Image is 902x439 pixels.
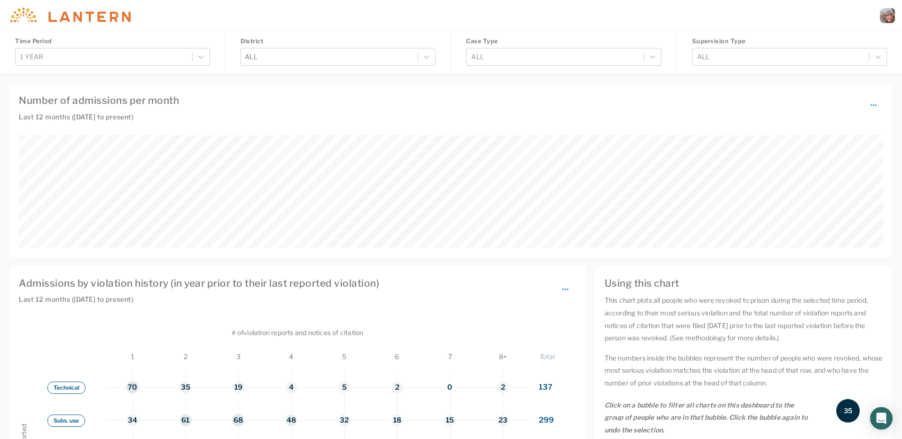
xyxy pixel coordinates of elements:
[466,37,661,46] h4: Case Type
[179,414,192,426] button: 61
[864,93,883,111] button: ...
[241,37,435,46] h4: District
[8,8,131,23] img: Lantern
[391,415,403,426] button: 18
[605,352,883,390] p: The numbers inside the bubbles represent the number of people who were revoked, whose most seriou...
[212,352,265,361] span: 3
[47,415,85,427] button: Subs. use
[539,415,554,424] span: 299
[338,415,350,426] button: 32
[497,382,509,393] button: 2
[338,382,350,393] button: 5
[233,382,244,393] button: 19
[15,37,210,46] h4: Time Period
[444,415,456,426] button: 15
[539,353,555,361] span: Total
[692,37,887,46] h4: Supervision Type
[285,415,297,426] button: 48
[476,352,529,361] span: 8+
[241,49,418,64] div: ALL
[179,382,191,393] button: 35
[19,276,576,291] h4: Admissions by violation history (in year prior to their last reported violation)
[423,352,476,361] span: 7
[870,96,877,108] span: ...
[159,352,212,361] span: 2
[391,382,403,393] button: 2
[126,381,139,393] button: 70
[562,281,569,292] span: ...
[19,294,576,304] h6: Last 12 months ([DATE] to present)
[497,415,509,426] button: 23
[19,314,576,352] div: # of violation reports and notices of citation
[19,93,883,108] h4: Number of admissions per month
[870,407,893,430] div: Open Intercom Messenger
[318,352,371,361] span: 5
[605,294,883,344] p: This chart plots all people who were revoked to prison during the selected time period, according...
[232,414,244,426] button: 68
[836,399,860,423] div: 35
[19,112,883,131] h6: Last 12 months ([DATE] to present)
[127,415,139,426] button: 34
[106,352,159,361] span: 1
[539,383,553,392] span: 137
[371,352,424,361] span: 6
[265,352,318,361] span: 4
[47,382,86,394] button: Technical
[444,382,456,393] button: 0
[605,276,883,291] h4: Using this chart
[556,277,575,296] button: ...
[285,382,297,393] button: 4
[605,399,810,437] p: Click on a bubble to filter all charts on this dashboard to the group of people who are in that b...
